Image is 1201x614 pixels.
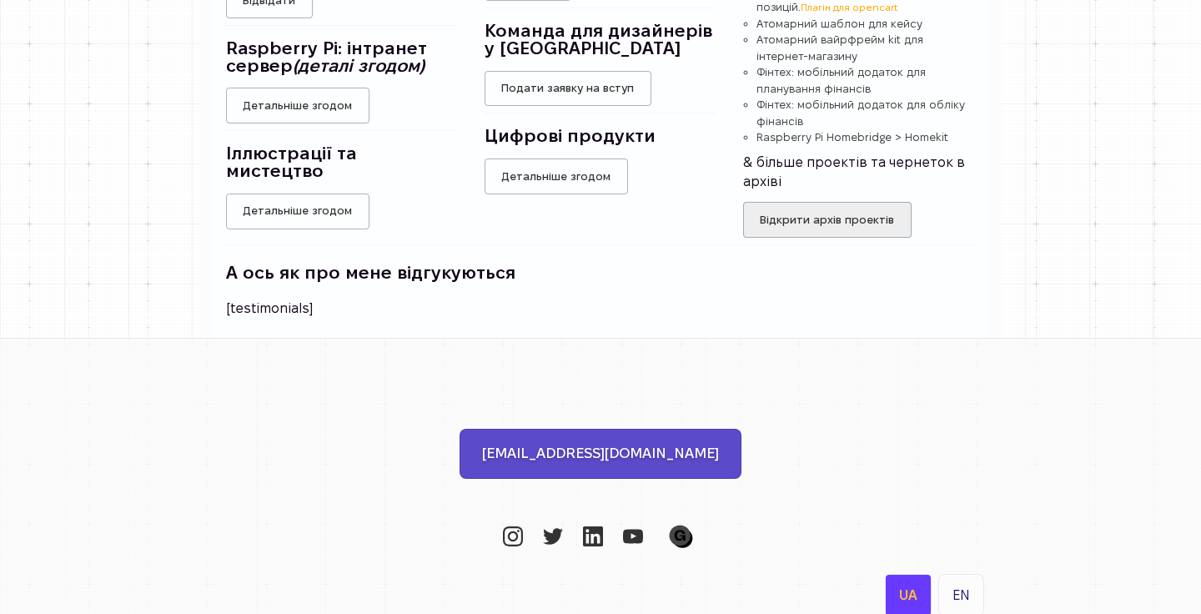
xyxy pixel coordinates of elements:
[485,128,716,145] h4: Цифрові продукти
[226,259,975,285] h2: А ось як про мене відгукуються
[226,40,458,75] h4: Raspberry Pi: інтранет сервер
[952,588,970,602] span: EN
[460,429,741,479] a: [EMAIL_ADDRESS][DOMAIN_NAME]
[663,519,698,554] img: gumroad
[543,526,563,546] img: twitter
[756,129,975,146] li: Raspberry Pi Homebridge > Homekit
[756,64,975,97] li: Фінтех: мобільний додаток для планування фінансів
[226,194,369,229] a: Детальніше згодом
[226,145,458,180] h4: Іллюстрації та мистецтво
[899,588,917,602] span: UA
[743,202,912,238] a: Відкрити архів проектів
[756,16,975,33] li: Атомарний шаблон для кейсу
[226,299,975,319] p: [testimonials]
[756,97,975,129] li: Фінтех: мобільний додаток для обліку фінансів
[756,32,975,64] li: Атомарний вайрфрейм kit для інтернет-магазину
[226,88,369,123] a: Детальніше згодом
[801,2,898,13] a: Плагін для opencart
[503,526,523,546] img: instagram
[623,526,643,546] img: youtube
[583,526,603,546] img: linkedin
[485,71,651,107] a: Подати заявку на вступ
[485,159,628,194] a: Детальніше згодом
[743,153,975,192] p: & більше проектів та чернеток в архіві
[293,56,425,75] em: (деталі згодом)
[485,23,716,58] h4: Команда для дизайнерів у [GEOGRAPHIC_DATA]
